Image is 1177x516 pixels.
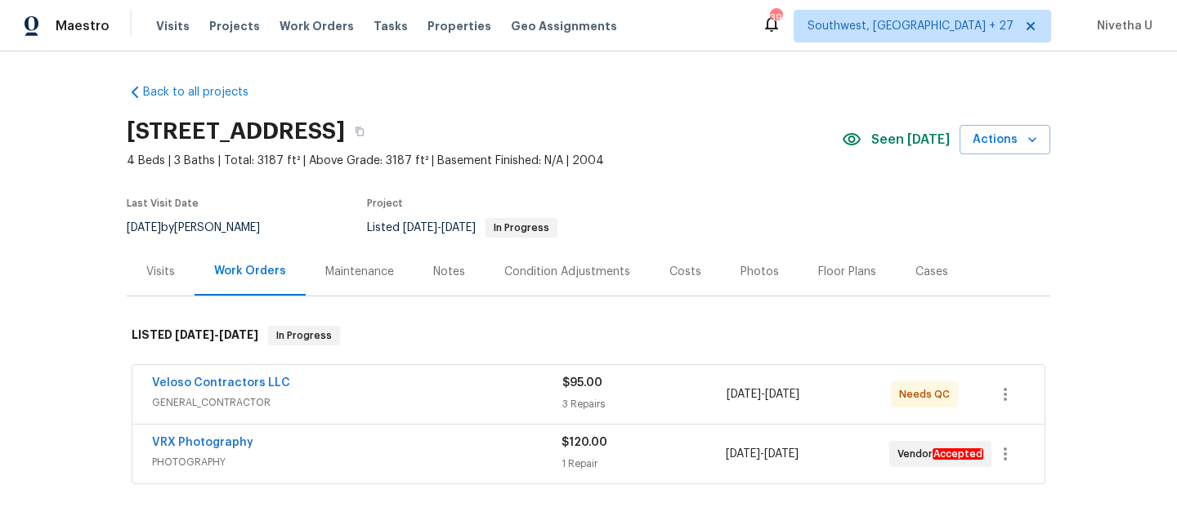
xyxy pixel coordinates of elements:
div: LISTED [DATE]-[DATE]In Progress [127,309,1050,362]
span: Tasks [374,20,408,32]
span: Properties [427,18,491,34]
div: Floor Plans [818,264,876,280]
span: [DATE] [175,329,214,340]
span: Last Visit Date [127,198,199,208]
span: In Progress [270,327,338,344]
h6: LISTED [132,326,258,345]
div: 3 Repairs [562,396,727,412]
span: Actions [973,130,1037,150]
div: 1 Repair [562,456,725,472]
a: Back to all projects [127,84,284,100]
span: [DATE] [764,448,799,460]
h2: [STREET_ADDRESS] [127,123,345,140]
span: [DATE] [441,222,476,234]
div: Condition Adjustments [504,264,630,280]
span: Visits [156,18,190,34]
div: Costs [669,264,701,280]
span: $95.00 [562,377,602,389]
span: - [727,386,799,403]
button: Copy Address [345,117,374,146]
span: PHOTOGRAPHY [152,454,562,470]
span: In Progress [487,223,556,233]
span: [DATE] [219,329,258,340]
em: Accepted [933,448,983,460]
div: Notes [433,264,465,280]
span: Vendor [897,446,990,462]
span: [DATE] [127,222,161,234]
span: - [175,329,258,340]
span: - [726,446,799,462]
div: Photos [741,264,779,280]
div: Work Orders [214,263,286,279]
span: [DATE] [727,389,761,400]
span: [DATE] [726,448,760,460]
div: Cases [915,264,948,280]
span: Maestro [56,18,110,34]
span: Nivetha U [1090,18,1152,34]
span: Southwest, [GEOGRAPHIC_DATA] + 27 [808,18,1014,34]
span: Listed [367,222,557,234]
span: [DATE] [403,222,437,234]
span: Work Orders [280,18,354,34]
span: - [403,222,476,234]
span: Geo Assignments [511,18,617,34]
div: 391 [770,10,781,26]
div: Visits [146,264,175,280]
span: Project [367,198,403,208]
span: $120.00 [562,437,607,448]
span: Seen [DATE] [871,131,950,148]
div: Maintenance [325,264,394,280]
span: Needs QC [899,386,956,403]
button: Actions [960,125,1050,155]
span: 4 Beds | 3 Baths | Total: 3187 ft² | Above Grade: 3187 ft² | Basement Finished: N/A | 2004 [127,153,842,169]
div: by [PERSON_NAME] [127,218,280,238]
span: [DATE] [765,389,799,400]
a: VRX Photography [152,437,253,448]
span: GENERAL_CONTRACTOR [152,394,562,411]
a: Veloso Contractors LLC [152,377,290,389]
span: Projects [209,18,260,34]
